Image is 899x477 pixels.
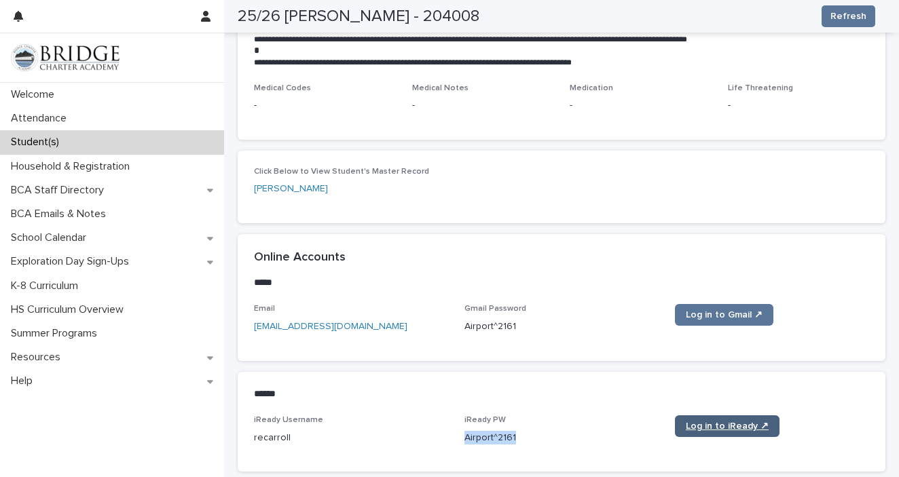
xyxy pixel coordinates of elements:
a: [EMAIL_ADDRESS][DOMAIN_NAME] [254,322,407,331]
span: Email [254,305,275,313]
span: Medical Notes [412,84,469,92]
p: Welcome [5,88,65,101]
p: BCA Staff Directory [5,184,115,197]
span: Medical Codes [254,84,311,92]
button: Refresh [822,5,875,27]
h2: Online Accounts [254,250,346,265]
h2: 25/26 [PERSON_NAME] - 204008 [238,7,479,26]
span: Life Threatening [728,84,793,92]
p: Exploration Day Sign-Ups [5,255,140,268]
p: - [412,98,554,113]
p: School Calendar [5,231,97,244]
span: iReady PW [464,416,506,424]
a: [PERSON_NAME] [254,182,328,196]
p: HS Curriculum Overview [5,303,134,316]
span: Log in to iReady ↗ [686,421,769,431]
p: Help [5,375,43,387]
p: Attendance [5,112,77,125]
p: Airport^2161 [464,431,659,445]
a: Log in to iReady ↗ [675,415,779,437]
p: - [570,98,712,113]
p: recarroll [254,431,448,445]
span: Refresh [830,9,866,23]
p: - [728,98,870,113]
span: Log in to Gmail ↗ [686,310,763,320]
span: iReady Username [254,416,323,424]
p: - [254,98,396,113]
span: Medication [570,84,613,92]
p: K-8 Curriculum [5,280,89,292]
p: Student(s) [5,136,70,149]
p: Summer Programs [5,327,108,340]
img: V1C1m3IdTEidaUdm9Hs0 [11,44,120,71]
a: Log in to Gmail ↗ [675,304,773,326]
p: Resources [5,351,71,364]
span: Gmail Password [464,305,526,313]
span: Click Below to View Student's Master Record [254,168,429,176]
p: BCA Emails & Notes [5,208,117,221]
p: Airport^2161 [464,320,659,334]
p: Household & Registration [5,160,141,173]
